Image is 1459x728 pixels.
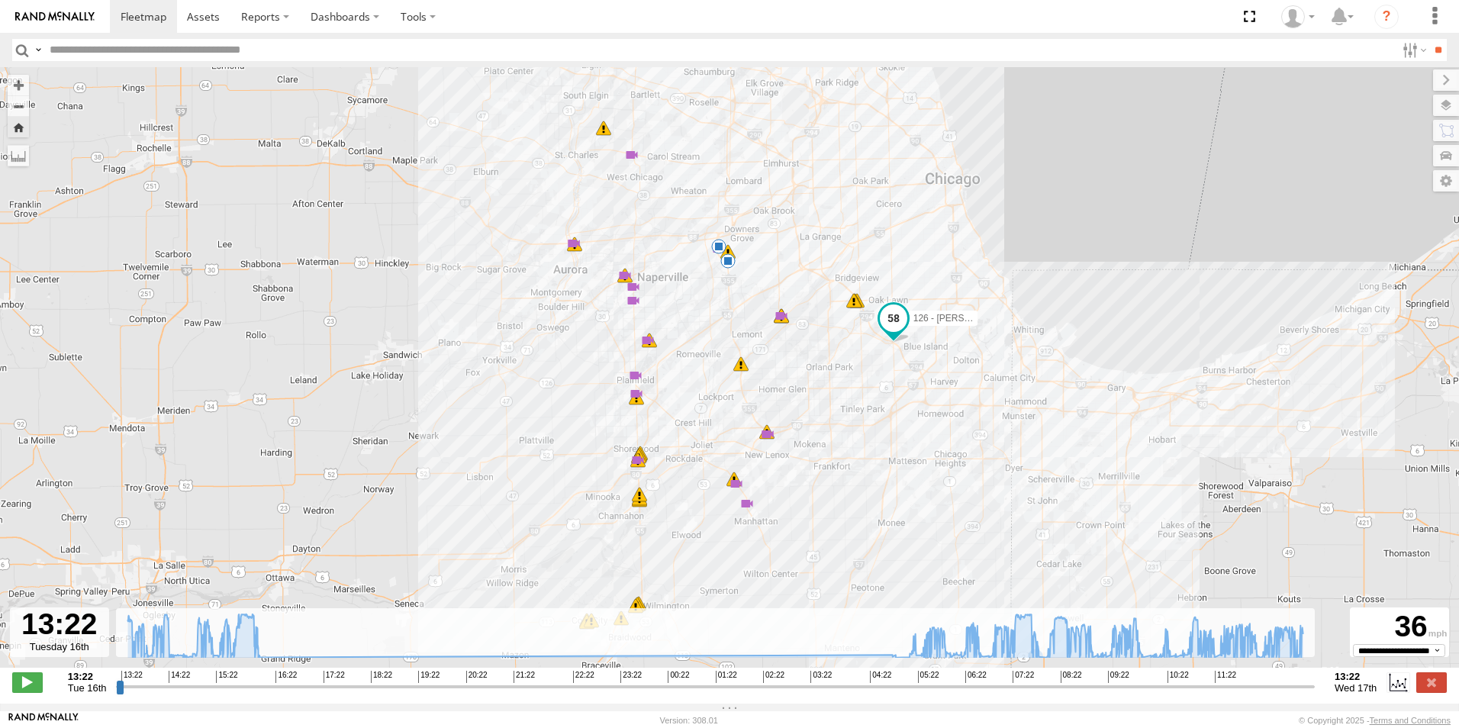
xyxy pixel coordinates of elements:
[12,672,43,692] label: Play/Stop
[1168,671,1189,683] span: 10:22
[668,671,689,683] span: 00:22
[640,333,655,348] div: 7
[466,671,488,683] span: 20:22
[573,671,594,683] span: 22:22
[68,671,107,682] strong: 13:22
[68,682,107,694] span: Tue 16th Sep 2025
[1396,39,1429,61] label: Search Filter Options
[763,671,784,683] span: 02:22
[1299,716,1451,725] div: © Copyright 2025 -
[8,117,29,137] button: Zoom Home
[810,671,832,683] span: 03:22
[8,713,79,728] a: Visit our Website
[759,424,775,440] div: 7
[1108,671,1129,683] span: 09:22
[371,671,392,683] span: 18:22
[1061,671,1082,683] span: 08:22
[726,472,742,487] div: 7
[418,671,440,683] span: 19:22
[1416,672,1447,692] label: Close
[324,671,345,683] span: 17:22
[720,244,736,259] div: 5
[169,671,190,683] span: 14:22
[1370,716,1451,725] a: Terms and Conditions
[1352,610,1447,644] div: 36
[1215,671,1236,683] span: 11:22
[716,671,737,683] span: 01:22
[620,671,642,683] span: 23:22
[8,75,29,95] button: Zoom in
[1013,671,1034,683] span: 07:22
[8,95,29,117] button: Zoom out
[965,671,987,683] span: 06:22
[1276,5,1320,28] div: Ed Pruneda
[8,145,29,166] label: Measure
[32,39,44,61] label: Search Query
[1335,682,1377,694] span: Wed 17th Sep 2025
[514,671,535,683] span: 21:22
[1335,671,1377,682] strong: 13:22
[216,671,237,683] span: 15:22
[918,671,939,683] span: 05:22
[596,121,611,136] div: 7
[275,671,297,683] span: 16:22
[1433,170,1459,192] label: Map Settings
[1374,5,1399,29] i: ?
[15,11,95,22] img: rand-logo.svg
[121,671,143,683] span: 13:22
[870,671,891,683] span: 04:22
[660,716,718,725] div: Version: 308.01
[913,313,1012,324] span: 126 - [PERSON_NAME]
